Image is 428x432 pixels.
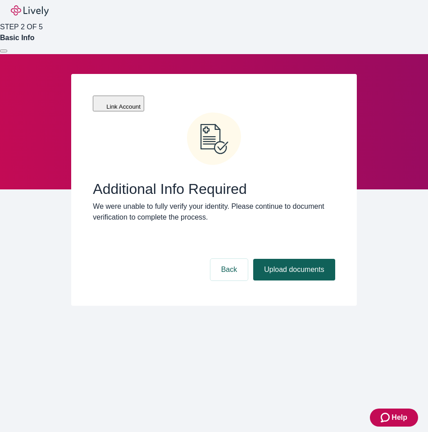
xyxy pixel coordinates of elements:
button: Link Account [93,96,144,111]
svg: Zendesk support icon [381,412,392,423]
span: Additional Info Required [93,180,335,198]
p: We were unable to fully verify your identity. Please continue to document verification to complet... [93,201,335,223]
button: Zendesk support iconHelp [370,409,418,427]
button: Back [210,259,248,280]
svg: Error icon [187,112,241,166]
button: Upload documents [253,259,335,280]
img: Lively [11,5,49,16]
span: Help [392,412,407,423]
